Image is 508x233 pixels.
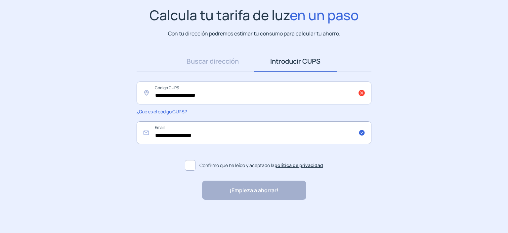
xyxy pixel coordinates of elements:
span: Confirmo que he leído y aceptado la [199,162,323,169]
p: Con tu dirección podremos estimar tu consumo para calcular tu ahorro. [168,29,340,38]
a: política de privacidad [275,162,323,168]
span: ¿Qué es el código CUPS? [137,108,187,115]
a: Buscar dirección [171,51,254,72]
a: Introducir CUPS [254,51,337,72]
h1: Calcula tu tarifa de luz [149,7,359,23]
span: en un paso [290,6,359,24]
